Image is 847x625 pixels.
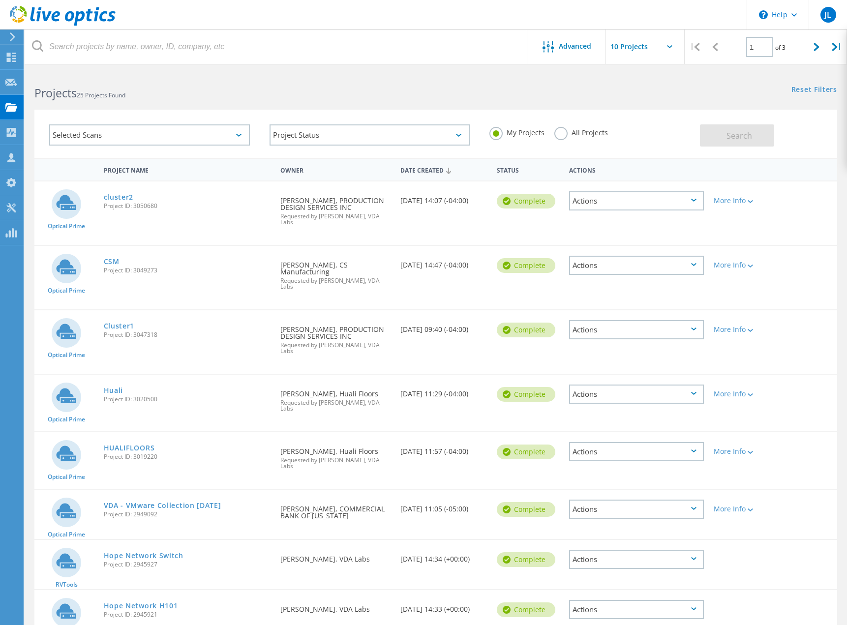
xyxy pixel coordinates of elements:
[497,323,555,337] div: Complete
[104,445,155,451] a: HUALIFLOORS
[714,448,768,455] div: More Info
[48,417,85,422] span: Optical Prime
[104,454,271,460] span: Project ID: 3019220
[104,511,271,517] span: Project ID: 2949092
[395,375,492,407] div: [DATE] 11:29 (-04:00)
[48,532,85,537] span: Optical Prime
[275,490,396,529] div: [PERSON_NAME], COMMERCIAL BANK OF [US_STATE]
[275,246,396,299] div: [PERSON_NAME], CS Manufacturing
[48,288,85,294] span: Optical Prime
[99,160,275,179] div: Project Name
[104,323,135,329] a: Cluster1
[25,30,528,64] input: Search projects by name, owner, ID, company, etc
[824,11,831,19] span: JL
[569,442,704,461] div: Actions
[104,552,183,559] a: Hope Network Switch
[48,223,85,229] span: Optical Prime
[497,258,555,273] div: Complete
[497,387,555,402] div: Complete
[569,256,704,275] div: Actions
[275,590,396,623] div: [PERSON_NAME], VDA Labs
[497,194,555,208] div: Complete
[569,550,704,569] div: Actions
[395,310,492,343] div: [DATE] 09:40 (-04:00)
[56,582,78,588] span: RVTools
[275,310,396,364] div: [PERSON_NAME], PRODUCTION DESIGN SERVICES INC
[280,213,391,225] span: Requested by [PERSON_NAME], VDA Labs
[489,127,544,136] label: My Projects
[497,445,555,459] div: Complete
[104,332,271,338] span: Project ID: 3047318
[492,160,564,179] div: Status
[714,506,768,512] div: More Info
[275,160,396,179] div: Owner
[34,85,77,101] b: Projects
[497,552,555,567] div: Complete
[714,326,768,333] div: More Info
[77,91,125,99] span: 25 Projects Found
[714,197,768,204] div: More Info
[395,540,492,572] div: [DATE] 14:34 (+00:00)
[395,490,492,522] div: [DATE] 11:05 (-05:00)
[395,246,492,278] div: [DATE] 14:47 (-04:00)
[791,86,837,94] a: Reset Filters
[395,160,492,179] div: Date Created
[104,502,221,509] a: VDA - VMware Collection [DATE]
[48,474,85,480] span: Optical Prime
[104,602,178,609] a: Hope Network H101
[280,278,391,290] span: Requested by [PERSON_NAME], VDA Labs
[48,352,85,358] span: Optical Prime
[726,130,752,141] span: Search
[275,432,396,479] div: [PERSON_NAME], Huali Floors
[104,612,271,618] span: Project ID: 2945921
[280,400,391,412] span: Requested by [PERSON_NAME], VDA Labs
[104,387,123,394] a: Huali
[104,396,271,402] span: Project ID: 3020500
[104,562,271,567] span: Project ID: 2945927
[280,342,391,354] span: Requested by [PERSON_NAME], VDA Labs
[270,124,470,146] div: Project Status
[569,600,704,619] div: Actions
[275,181,396,235] div: [PERSON_NAME], PRODUCTION DESIGN SERVICES INC
[700,124,774,147] button: Search
[275,375,396,421] div: [PERSON_NAME], Huali Floors
[104,194,134,201] a: cluster2
[104,203,271,209] span: Project ID: 3050680
[395,590,492,623] div: [DATE] 14:33 (+00:00)
[104,268,271,273] span: Project ID: 3049273
[714,390,768,397] div: More Info
[280,457,391,469] span: Requested by [PERSON_NAME], VDA Labs
[569,385,704,404] div: Actions
[10,21,116,28] a: Live Optics Dashboard
[497,602,555,617] div: Complete
[275,540,396,572] div: [PERSON_NAME], VDA Labs
[49,124,250,146] div: Selected Scans
[569,500,704,519] div: Actions
[827,30,847,64] div: |
[395,432,492,465] div: [DATE] 11:57 (-04:00)
[554,127,608,136] label: All Projects
[564,160,709,179] div: Actions
[497,502,555,517] div: Complete
[714,262,768,268] div: More Info
[569,191,704,210] div: Actions
[775,43,786,52] span: of 3
[559,43,591,50] span: Advanced
[569,320,704,339] div: Actions
[685,30,705,64] div: |
[104,258,120,265] a: CSM
[759,10,768,19] svg: \n
[395,181,492,214] div: [DATE] 14:07 (-04:00)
